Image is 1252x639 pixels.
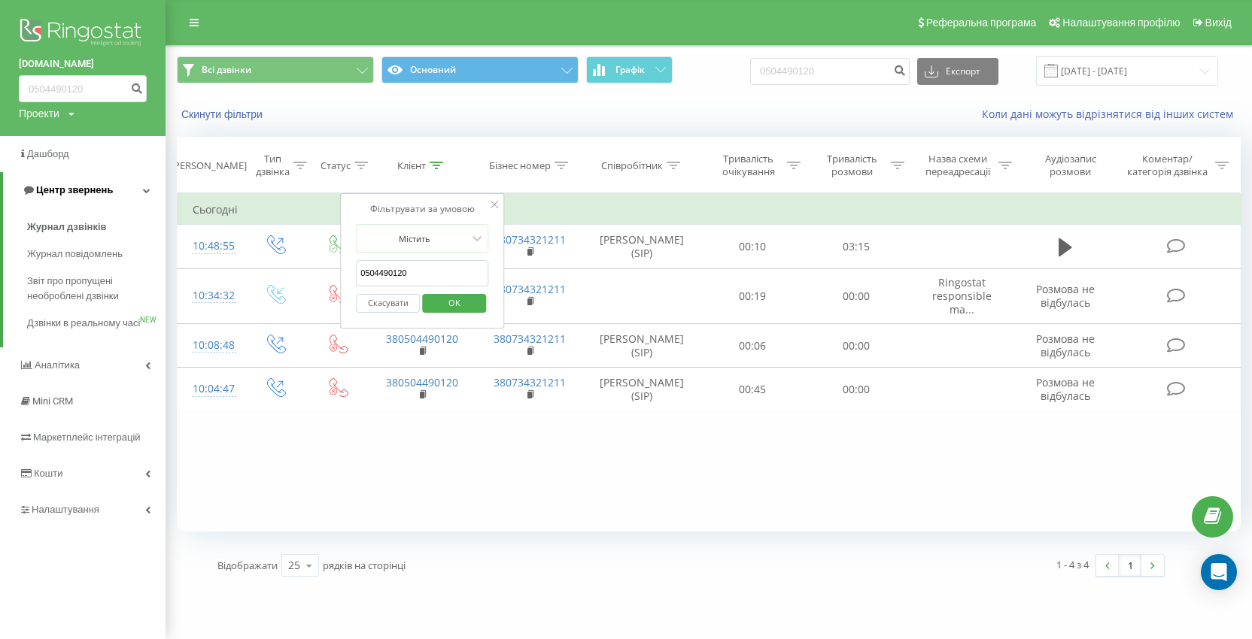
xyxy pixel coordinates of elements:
span: Звіт про пропущені необроблені дзвінки [27,274,158,304]
span: Реферальна програма [926,17,1037,29]
div: Тривалість очікування [714,153,783,178]
a: Журнал повідомлень [27,241,166,268]
td: [PERSON_NAME] (SIP) [584,324,700,368]
a: Коли дані можуть відрізнятися вiд інших систем [982,107,1241,121]
span: Розмова не відбулась [1036,282,1095,310]
a: Центр звернень [3,172,166,208]
span: Ringostat responsible ma... [932,275,992,316]
button: Всі дзвінки [177,56,374,83]
span: Розмова не відбулась [1036,375,1095,403]
span: Налаштування профілю [1062,17,1180,29]
button: OK [422,294,486,313]
a: 380504490120 [386,332,458,346]
a: 380734321211 [494,332,566,346]
a: 380734321211 [494,232,566,247]
span: рядків на сторінці [323,559,406,572]
div: 10:08:48 [193,331,229,360]
a: 1 [1119,555,1141,576]
span: Всі дзвінки [202,64,251,76]
span: Відображати [217,559,278,572]
div: Тип дзвінка [256,153,290,178]
a: 380734321211 [494,282,566,296]
button: Основний [381,56,579,83]
span: Журнал повідомлень [27,247,123,262]
div: Бізнес номер [489,159,551,172]
input: Пошук за номером [19,75,147,102]
a: 380734321211 [494,375,566,389]
div: Open Intercom Messenger [1201,554,1237,590]
div: Статус [321,159,351,172]
td: Сьогодні [178,195,1241,225]
div: Співробітник [601,159,663,172]
input: Введіть значення [356,260,488,286]
a: 380504490120 [386,375,458,389]
div: Проекти [19,106,59,121]
span: Дзвінки в реальному часі [27,316,140,331]
div: 25 [288,558,300,573]
span: Центр звернень [36,184,113,195]
div: 10:34:32 [193,281,229,310]
div: 10:04:47 [193,374,229,404]
div: Фільтрувати за умовою [356,201,488,217]
td: [PERSON_NAME] (SIP) [584,368,700,411]
button: Експорт [917,58,998,85]
span: Налаштування [32,504,99,515]
div: 1 - 4 з 4 [1056,557,1089,572]
div: Клієнт [397,159,426,172]
td: 00:10 [700,225,804,268]
span: Вихід [1205,17,1232,29]
span: Mini CRM [32,395,73,407]
button: Скасувати [356,294,420,313]
td: 00:00 [804,368,908,411]
span: Графік [615,65,645,75]
td: 00:06 [700,324,804,368]
span: Кошти [34,468,62,479]
div: 10:48:55 [193,232,229,261]
td: 00:19 [700,268,804,324]
span: Маркетплейс інтеграцій [33,432,141,443]
td: 00:00 [804,268,908,324]
div: Коментар/категорія дзвінка [1123,153,1211,178]
span: Дашборд [27,148,69,159]
a: Дзвінки в реальному часіNEW [27,310,166,337]
a: [DOMAIN_NAME] [19,56,147,71]
div: [PERSON_NAME] [171,159,247,172]
span: Розмова не відбулась [1036,332,1095,359]
td: [PERSON_NAME] (SIP) [584,225,700,268]
td: 00:00 [804,324,908,368]
span: OK [433,291,476,314]
div: Аудіозапис розмови [1029,153,1111,178]
td: 03:15 [804,225,908,268]
div: Тривалість розмови [818,153,887,178]
button: Скинути фільтри [177,108,270,121]
div: Назва схеми переадресації [922,153,995,178]
button: Графік [586,56,673,83]
a: Журнал дзвінків [27,214,166,241]
span: Журнал дзвінків [27,220,107,235]
span: Аналiтика [35,359,80,371]
td: 00:45 [700,368,804,411]
input: Пошук за номером [750,58,910,85]
a: Звіт про пропущені необроблені дзвінки [27,268,166,310]
img: Ringostat logo [19,15,147,53]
